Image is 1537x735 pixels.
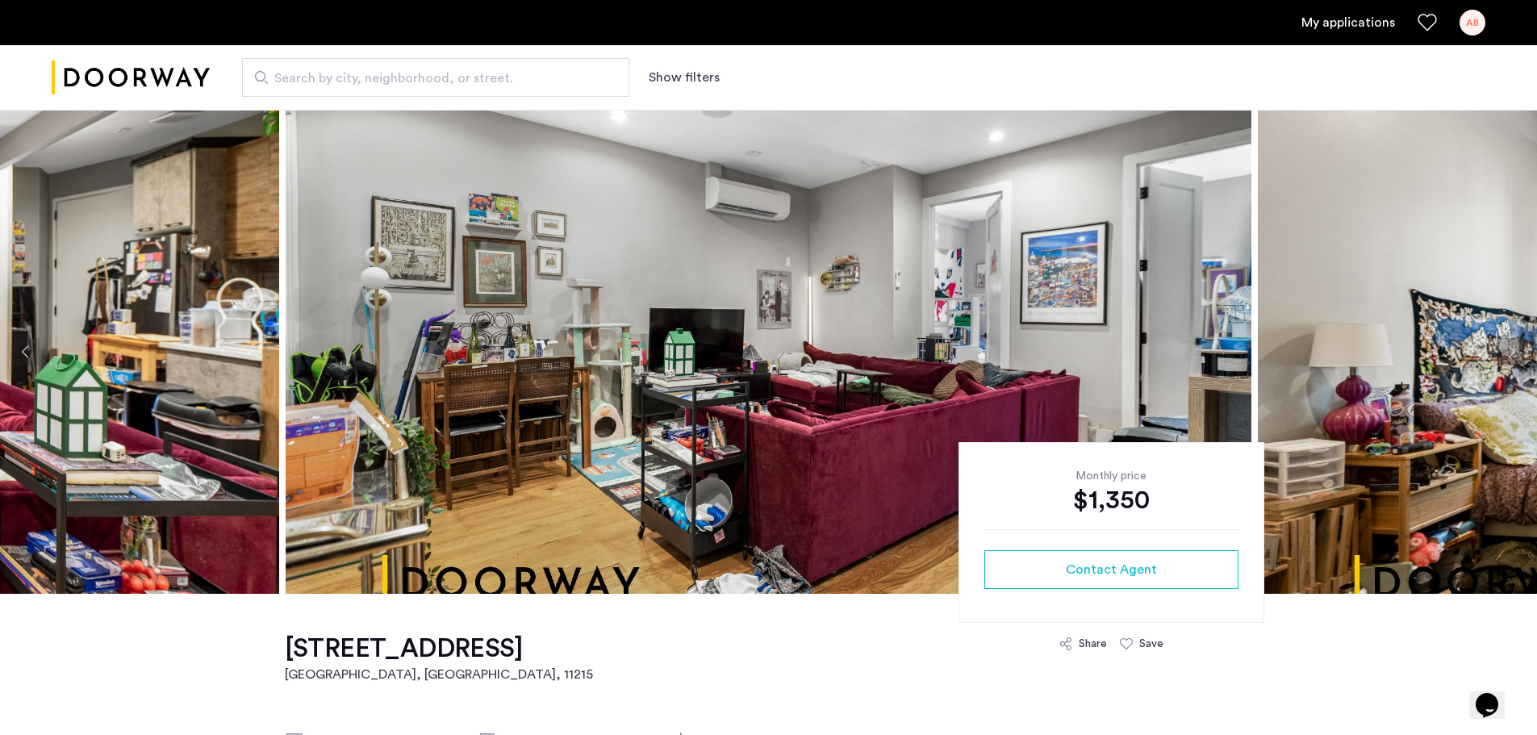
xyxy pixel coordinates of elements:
div: Share [1079,636,1107,652]
button: Next apartment [1497,338,1525,365]
a: My application [1301,13,1395,32]
button: Previous apartment [12,338,40,365]
a: Cazamio logo [52,48,210,108]
div: Monthly price [984,468,1238,484]
h2: [GEOGRAPHIC_DATA], [GEOGRAPHIC_DATA] , 11215 [285,665,593,684]
img: logo [52,48,210,108]
span: Contact Agent [1066,560,1157,579]
div: AB [1460,10,1485,35]
a: Favorites [1418,13,1437,32]
div: $1,350 [984,484,1238,516]
input: Apartment Search [242,58,629,97]
button: Show or hide filters [649,68,720,87]
h1: [STREET_ADDRESS] [285,633,593,665]
button: button [984,550,1238,589]
span: Search by city, neighborhood, or street. [274,69,584,88]
div: Save [1139,636,1163,652]
img: apartment [286,110,1251,594]
a: [STREET_ADDRESS][GEOGRAPHIC_DATA], [GEOGRAPHIC_DATA], 11215 [285,633,593,684]
iframe: chat widget [1469,670,1521,719]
